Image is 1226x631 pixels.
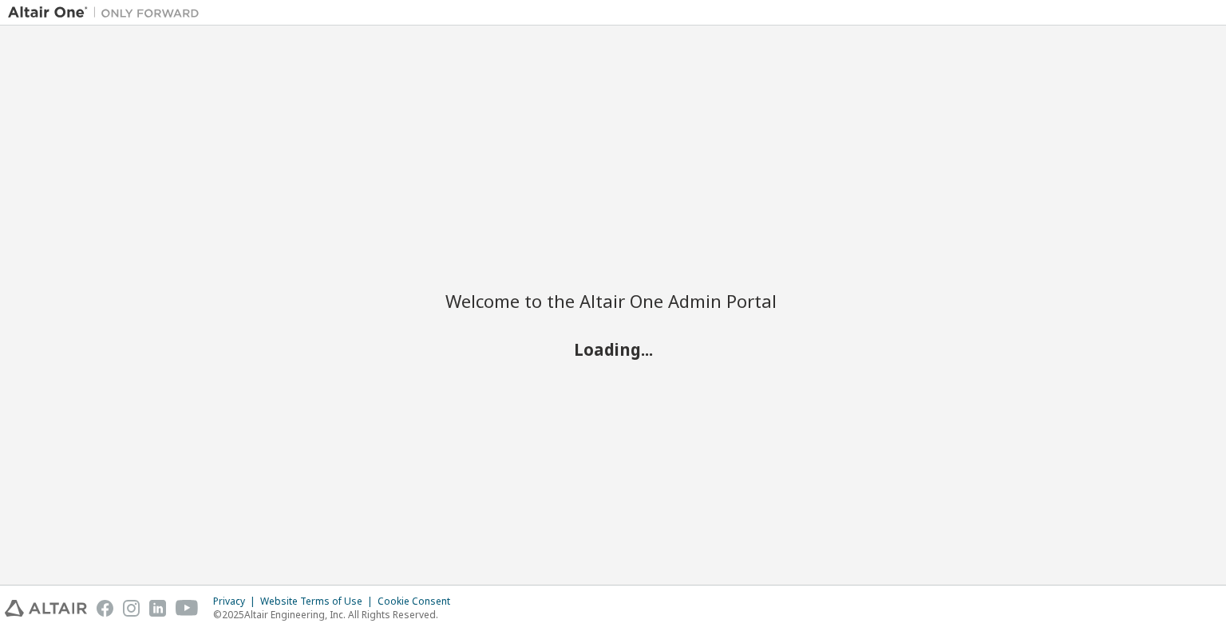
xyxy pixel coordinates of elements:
[176,600,199,617] img: youtube.svg
[213,608,460,621] p: © 2025 Altair Engineering, Inc. All Rights Reserved.
[260,595,378,608] div: Website Terms of Use
[8,5,208,21] img: Altair One
[97,600,113,617] img: facebook.svg
[5,600,87,617] img: altair_logo.svg
[378,595,460,608] div: Cookie Consent
[123,600,140,617] img: instagram.svg
[445,290,781,312] h2: Welcome to the Altair One Admin Portal
[149,600,166,617] img: linkedin.svg
[445,338,781,359] h2: Loading...
[213,595,260,608] div: Privacy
